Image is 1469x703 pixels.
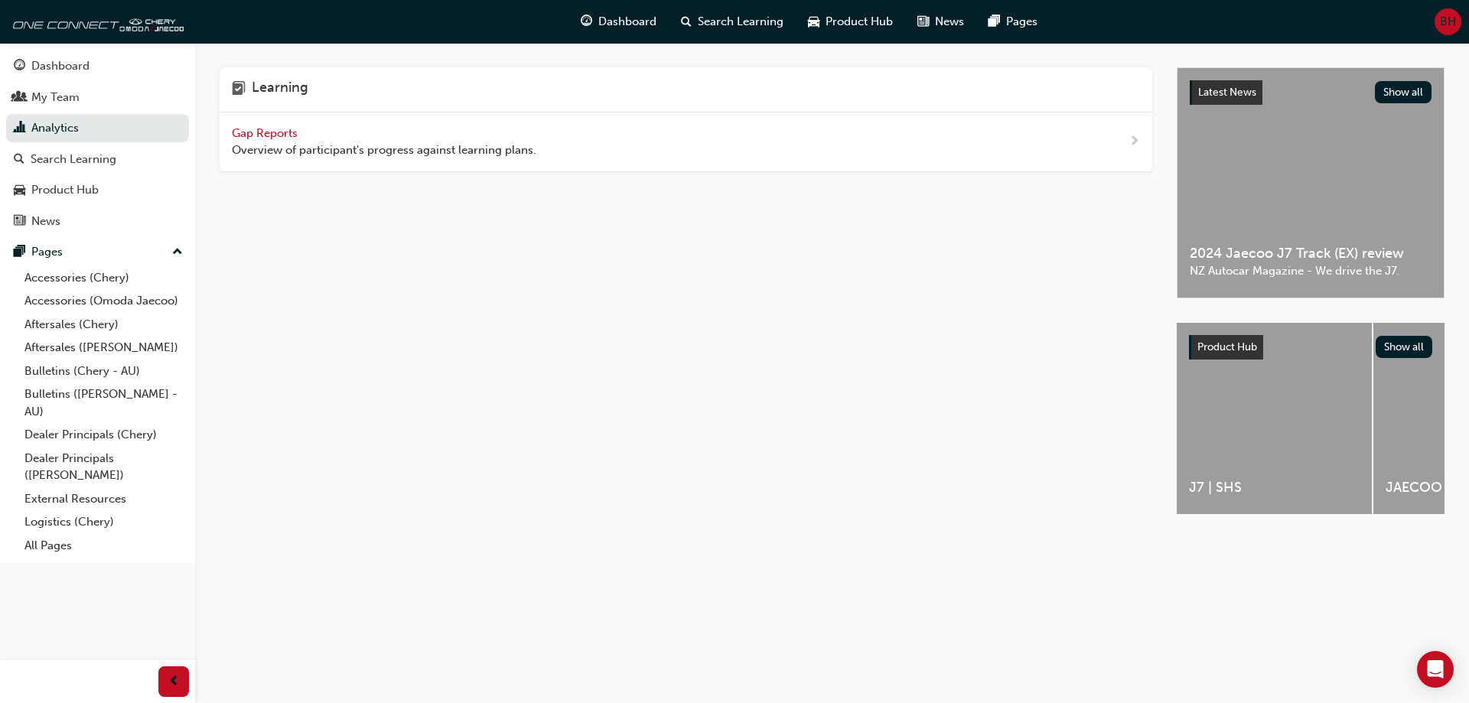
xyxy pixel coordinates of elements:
span: news-icon [14,215,25,229]
span: car-icon [14,184,25,197]
a: Bulletins ([PERSON_NAME] - AU) [18,382,189,423]
span: prev-icon [168,672,180,692]
a: Bulletins (Chery - AU) [18,360,189,383]
button: Pages [6,238,189,266]
h4: Learning [252,80,308,99]
a: Aftersales ([PERSON_NAME]) [18,336,189,360]
span: news-icon [917,12,929,31]
a: News [6,207,189,236]
a: Accessories (Omoda Jaecoo) [18,289,189,313]
div: Search Learning [31,151,116,168]
span: pages-icon [989,12,1000,31]
a: Latest NewsShow all [1190,80,1432,105]
a: Product HubShow all [1189,335,1432,360]
span: News [935,13,964,31]
a: Search Learning [6,145,189,174]
span: learning-icon [232,80,246,99]
span: BH [1440,13,1456,31]
span: next-icon [1129,132,1140,151]
span: guage-icon [14,60,25,73]
span: Product Hub [1197,340,1257,353]
a: J7 | SHS [1177,323,1372,514]
a: pages-iconPages [976,6,1050,37]
a: Dealer Principals (Chery) [18,423,189,447]
a: car-iconProduct Hub [796,6,905,37]
button: BH [1435,8,1461,35]
span: Search Learning [698,13,783,31]
span: search-icon [14,153,24,167]
span: Product Hub [826,13,893,31]
div: News [31,213,60,230]
div: Product Hub [31,181,99,199]
img: oneconnect [8,6,184,37]
span: Gap Reports [232,126,301,140]
a: search-iconSearch Learning [669,6,796,37]
a: External Resources [18,487,189,511]
div: Dashboard [31,57,90,75]
a: Accessories (Chery) [18,266,189,290]
span: guage-icon [581,12,592,31]
button: DashboardMy TeamAnalyticsSearch LearningProduct HubNews [6,49,189,238]
button: Show all [1376,336,1433,358]
span: Dashboard [598,13,656,31]
a: All Pages [18,534,189,558]
span: people-icon [14,91,25,105]
a: Dealer Principals ([PERSON_NAME]) [18,447,189,487]
a: Latest NewsShow all2024 Jaecoo J7 Track (EX) reviewNZ Autocar Magazine - We drive the J7. [1177,67,1445,298]
span: Latest News [1198,86,1256,99]
a: news-iconNews [905,6,976,37]
span: NZ Autocar Magazine - We drive the J7. [1190,262,1432,280]
span: J7 | SHS [1189,479,1360,496]
a: guage-iconDashboard [568,6,669,37]
a: Logistics (Chery) [18,510,189,534]
button: Show all [1375,81,1432,103]
span: chart-icon [14,122,25,135]
span: car-icon [808,12,819,31]
a: Gap Reports Overview of participant's progress against learning plans.next-icon [220,112,1152,172]
a: Dashboard [6,52,189,80]
span: search-icon [681,12,692,31]
div: Open Intercom Messenger [1417,651,1454,688]
span: 2024 Jaecoo J7 Track (EX) review [1190,245,1432,262]
a: My Team [6,83,189,112]
span: up-icon [172,242,183,262]
div: My Team [31,89,80,106]
div: Pages [31,243,63,261]
span: Overview of participant's progress against learning plans. [232,142,536,159]
a: Product Hub [6,176,189,204]
a: Aftersales (Chery) [18,313,189,337]
a: Analytics [6,114,189,142]
span: Pages [1006,13,1037,31]
span: pages-icon [14,246,25,259]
